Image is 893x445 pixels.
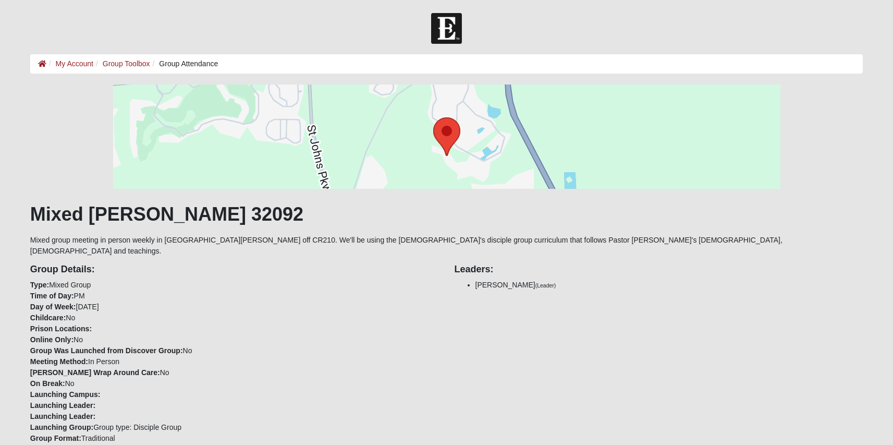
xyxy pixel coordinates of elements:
strong: On Break: [30,379,65,388]
h4: Group Details: [30,264,439,275]
strong: Launching Campus: [30,390,101,399]
strong: Prison Locations: [30,324,92,333]
h4: Leaders: [455,264,863,275]
strong: [PERSON_NAME] Wrap Around Care: [30,368,160,377]
strong: Launching Leader: [30,412,95,420]
strong: Time of Day: [30,292,74,300]
strong: Childcare: [30,314,66,322]
li: Group Attendance [150,58,218,69]
h1: Mixed [PERSON_NAME] 32092 [30,203,863,225]
a: Group Toolbox [103,59,150,68]
a: My Account [56,59,93,68]
strong: Day of Week: [30,303,76,311]
strong: Group Was Launched from Discover Group: [30,346,183,355]
small: (Leader) [535,282,556,288]
strong: Type: [30,281,49,289]
strong: Launching Group: [30,423,93,431]
img: Church of Eleven22 Logo [431,13,462,44]
li: [PERSON_NAME] [475,280,863,291]
div: Mixed Group PM [DATE] No No No In Person No No Group type: Disciple Group Traditional [22,257,447,444]
strong: Launching Leader: [30,401,95,410]
strong: Meeting Method: [30,357,88,366]
strong: Online Only: [30,335,74,344]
